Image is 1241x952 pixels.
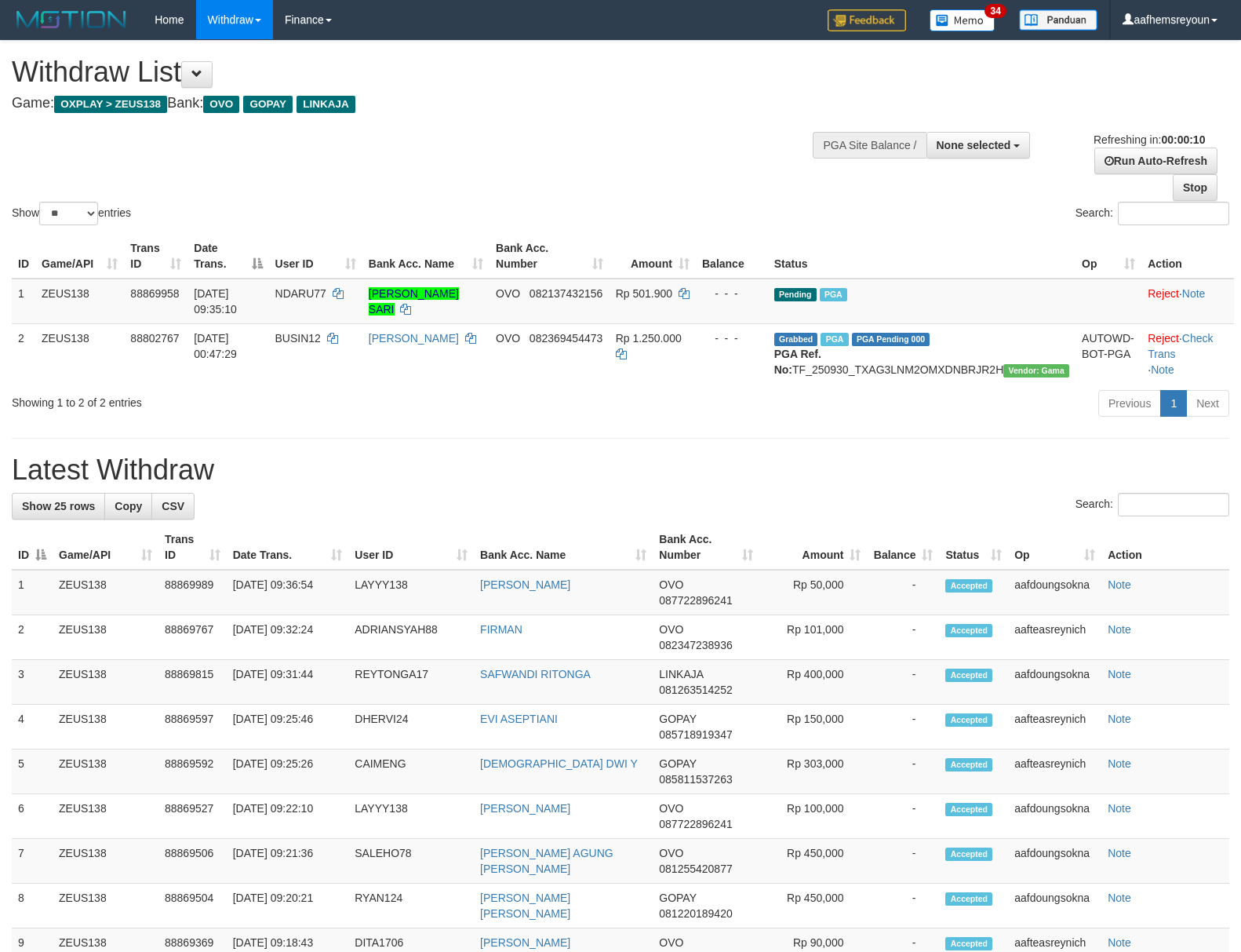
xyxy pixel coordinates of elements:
span: GOPAY [659,757,696,770]
td: · · [1141,323,1234,384]
td: [DATE] 09:25:26 [227,750,349,794]
th: Amount: activate to sort column ascending [759,525,867,570]
th: Status [768,234,1075,279]
span: OVO [496,332,520,345]
a: FIRMAN [480,623,522,636]
a: Copy [104,493,152,520]
span: Accepted [945,892,992,906]
a: Previous [1098,390,1161,417]
div: - - - [702,330,762,346]
th: Action [1101,525,1229,570]
th: Balance: activate to sort column ascending [867,525,939,570]
a: EVI ASEPTIANI [480,713,558,725]
div: Showing 1 to 2 of 2 entries [12,388,505,410]
span: Accepted [945,937,992,950]
span: Copy 081255420877 to clipboard [659,863,732,875]
td: LAYYY138 [348,570,474,615]
td: 2 [12,323,35,384]
span: OVO [659,847,683,859]
th: Trans ID: activate to sort column ascending [124,234,187,279]
span: Accepted [945,758,992,771]
span: Rp 1.250.000 [616,332,682,345]
th: Bank Acc. Number: activate to sort column ascending [653,525,759,570]
span: Vendor URL: https://trx31.1velocity.biz [1003,364,1069,378]
a: Note [1108,892,1131,904]
td: 88869504 [158,884,227,928]
a: Note [1108,936,1131,949]
td: ZEUS138 [53,705,158,750]
td: 88869989 [158,570,227,615]
span: CSV [162,500,184,512]
td: aafdoungsokna [1008,660,1101,705]
span: Copy 087722896241 to clipboard [659,594,732,607]
td: - [867,660,939,705]
a: SAFWANDI RITONGA [480,668,591,680]
th: Status: activate to sort column ascending [939,525,1008,570]
a: Stop [1173,174,1217,201]
td: ZEUS138 [53,570,158,615]
label: Search: [1075,202,1229,225]
td: ZEUS138 [53,660,158,705]
span: Accepted [945,579,992,593]
td: TF_250930_TXAG3LNM2OMXDNBRJR2H [768,323,1075,384]
td: ADRIANSYAH88 [348,615,474,660]
a: Note [1108,757,1131,770]
td: - [867,839,939,884]
span: [DATE] 09:35:10 [194,287,237,316]
td: 88869592 [158,750,227,794]
span: OVO [496,287,520,300]
span: OVO [203,96,239,113]
span: OXPLAY > ZEUS138 [54,96,167,113]
td: 2 [12,615,53,660]
td: · [1141,279,1234,324]
span: Pending [774,288,817,301]
td: Rp 303,000 [759,750,867,794]
td: Rp 50,000 [759,570,867,615]
h1: Latest Withdraw [12,454,1229,486]
th: ID: activate to sort column descending [12,525,53,570]
a: Note [1182,287,1206,300]
td: 88869815 [158,660,227,705]
td: [DATE] 09:25:46 [227,705,349,750]
a: CSV [151,493,195,520]
a: Next [1186,390,1229,417]
span: Accepted [945,713,992,727]
a: [PERSON_NAME] [369,332,459,345]
label: Show entries [12,202,131,225]
a: 1 [1160,390,1187,417]
td: [DATE] 09:20:21 [227,884,349,928]
select: Showentries [39,202,98,225]
span: OVO [659,802,683,815]
td: 8 [12,884,53,928]
td: 5 [12,750,53,794]
span: GOPAY [659,892,696,904]
td: - [867,705,939,750]
span: Accepted [945,624,992,637]
td: 1 [12,570,53,615]
th: Game/API: activate to sort column ascending [53,525,158,570]
a: [PERSON_NAME] [480,936,570,949]
span: Refreshing in: [1094,133,1205,146]
td: 88869527 [158,794,227,839]
td: 88869506 [158,839,227,884]
th: User ID: activate to sort column ascending [269,234,362,279]
span: Copy 082347238936 to clipboard [659,639,732,651]
span: Grabbed [774,333,818,346]
a: [PERSON_NAME] [PERSON_NAME] [480,892,570,920]
a: Note [1108,847,1131,859]
td: RYAN124 [348,884,474,928]
span: PGA Pending [852,333,930,346]
td: aafteasreynich [1008,750,1101,794]
span: None selected [937,139,1011,151]
td: - [867,794,939,839]
span: Rp 501.900 [616,287,672,300]
td: Rp 400,000 [759,660,867,705]
span: OVO [659,623,683,636]
td: Rp 100,000 [759,794,867,839]
span: LINKAJA [297,96,355,113]
th: Bank Acc. Name: activate to sort column ascending [362,234,489,279]
span: BUSIN12 [275,332,321,345]
th: Amount: activate to sort column ascending [610,234,696,279]
span: Copy 082137432156 to clipboard [530,287,602,300]
h4: Game: Bank: [12,96,812,111]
